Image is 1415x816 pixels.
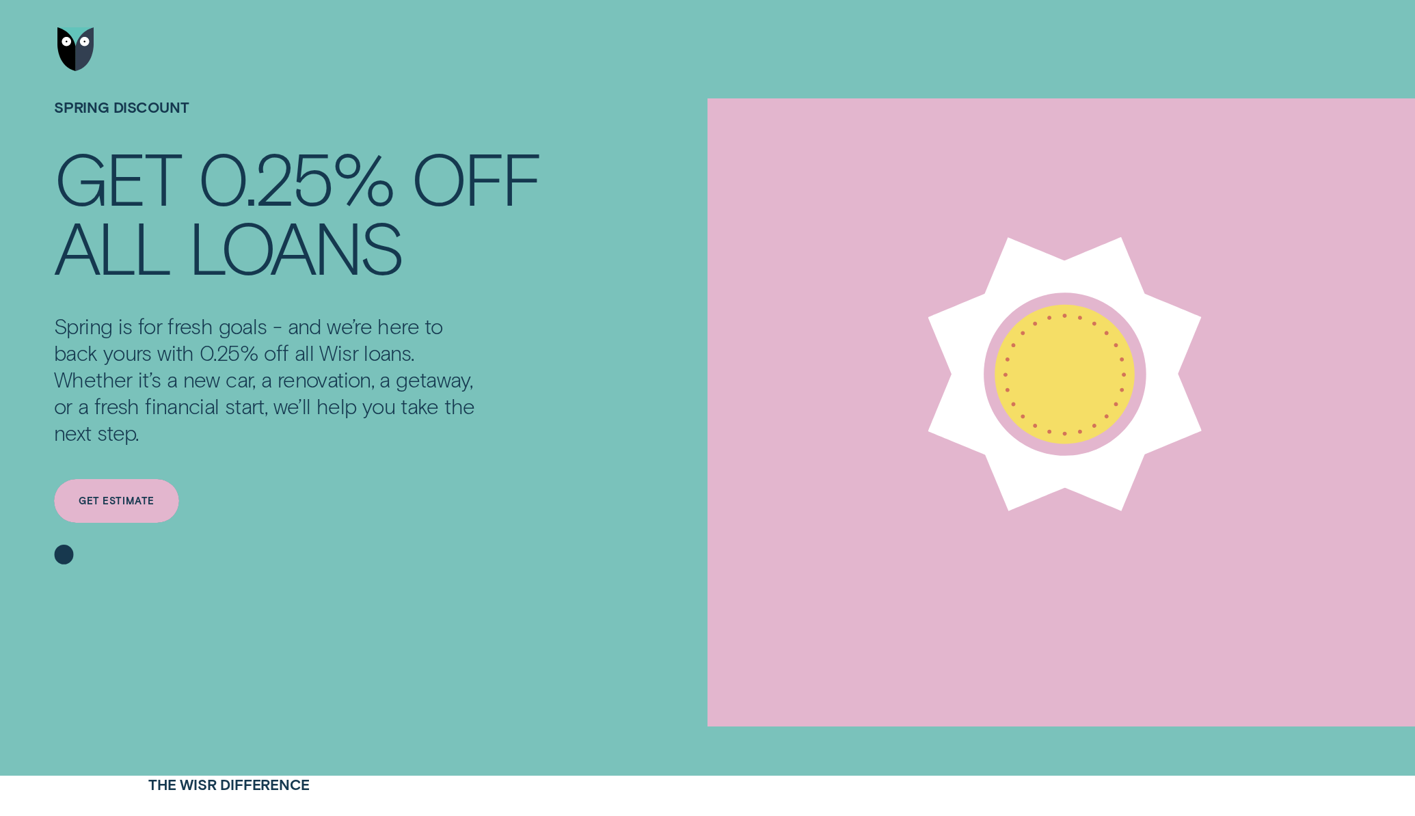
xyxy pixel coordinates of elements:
h4: THE WISR DIFFERENCE [148,776,510,793]
h4: Get 0.25% off all loans [54,143,540,280]
div: loans [188,212,403,280]
a: Get estimate [54,479,179,523]
p: Spring is for fresh goals - and we’re here to back yours with 0.25% off all Wisr loans. Whether i... [54,313,480,446]
img: Wisr [57,27,94,72]
div: Get estimate [79,497,154,506]
h1: SPRING DISCOUNT [54,98,540,144]
div: all [54,212,170,280]
div: off [411,143,540,211]
div: 0.25% [198,143,394,211]
div: Get [54,143,180,211]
